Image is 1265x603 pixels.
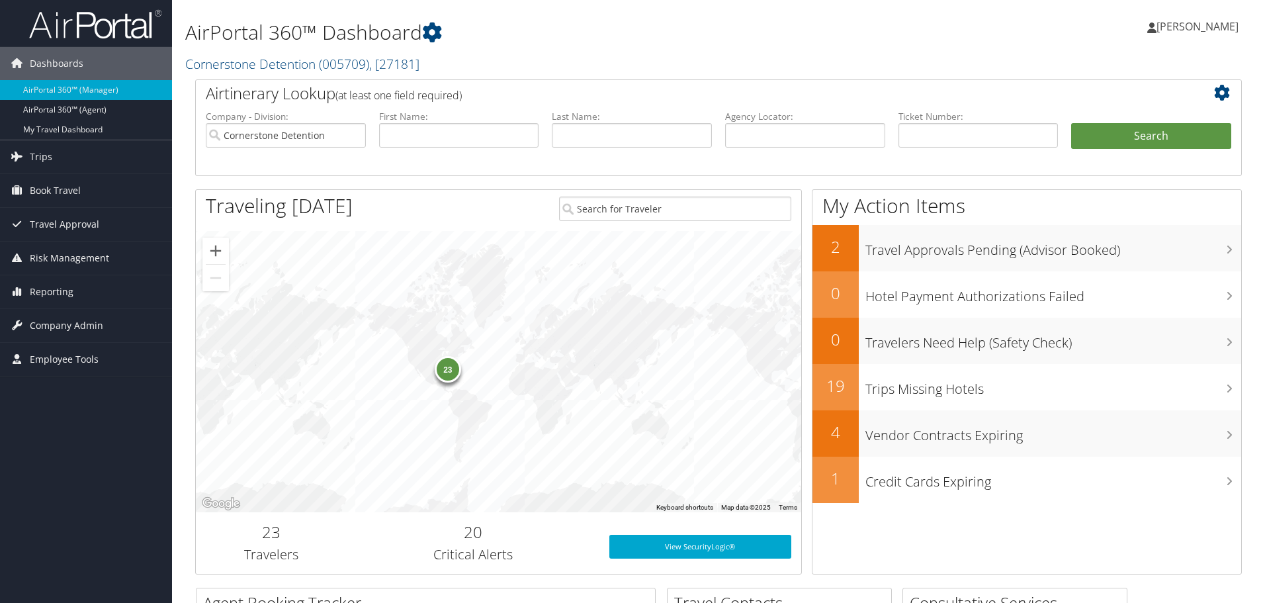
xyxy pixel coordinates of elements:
[30,47,83,80] span: Dashboards
[199,495,243,512] a: Open this area in Google Maps (opens a new window)
[206,192,353,220] h1: Traveling [DATE]
[29,9,161,40] img: airportal-logo.png
[812,410,1241,457] a: 4Vendor Contracts Expiring
[865,373,1241,398] h3: Trips Missing Hotels
[185,55,419,73] a: Cornerstone Detention
[1071,123,1231,150] button: Search
[865,420,1241,445] h3: Vendor Contracts Expiring
[812,328,859,351] h2: 0
[206,521,337,543] h2: 23
[812,467,859,490] h2: 1
[812,192,1241,220] h1: My Action Items
[812,421,859,443] h2: 4
[202,238,229,264] button: Zoom in
[30,174,81,207] span: Book Travel
[206,545,337,564] h3: Travelers
[865,327,1241,352] h3: Travelers Need Help (Safety Check)
[552,110,712,123] label: Last Name:
[335,88,462,103] span: (at least one field required)
[206,110,366,123] label: Company - Division:
[1147,7,1252,46] a: [PERSON_NAME]
[30,343,99,376] span: Employee Tools
[199,495,243,512] img: Google
[812,364,1241,410] a: 19Trips Missing Hotels
[865,234,1241,259] h3: Travel Approvals Pending (Advisor Booked)
[779,504,797,511] a: Terms (opens in new tab)
[319,55,369,73] span: ( 005709 )
[656,503,713,512] button: Keyboard shortcuts
[812,225,1241,271] a: 2Travel Approvals Pending (Advisor Booked)
[379,110,539,123] label: First Name:
[30,208,99,241] span: Travel Approval
[865,466,1241,491] h3: Credit Cards Expiring
[721,504,771,511] span: Map data ©2025
[898,110,1059,123] label: Ticket Number:
[357,521,589,543] h2: 20
[812,318,1241,364] a: 0Travelers Need Help (Safety Check)
[435,356,461,383] div: 23
[369,55,419,73] span: , [ 27181 ]
[812,375,859,397] h2: 19
[206,82,1144,105] h2: Airtinerary Lookup
[30,140,52,173] span: Trips
[559,197,791,221] input: Search for Traveler
[609,535,791,559] a: View SecurityLogic®
[185,19,896,46] h1: AirPortal 360™ Dashboard
[357,545,589,564] h3: Critical Alerts
[1156,19,1239,34] span: [PERSON_NAME]
[725,110,885,123] label: Agency Locator:
[812,236,859,258] h2: 2
[202,265,229,291] button: Zoom out
[812,457,1241,503] a: 1Credit Cards Expiring
[812,282,859,304] h2: 0
[812,271,1241,318] a: 0Hotel Payment Authorizations Failed
[30,309,103,342] span: Company Admin
[865,281,1241,306] h3: Hotel Payment Authorizations Failed
[30,275,73,308] span: Reporting
[30,242,109,275] span: Risk Management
